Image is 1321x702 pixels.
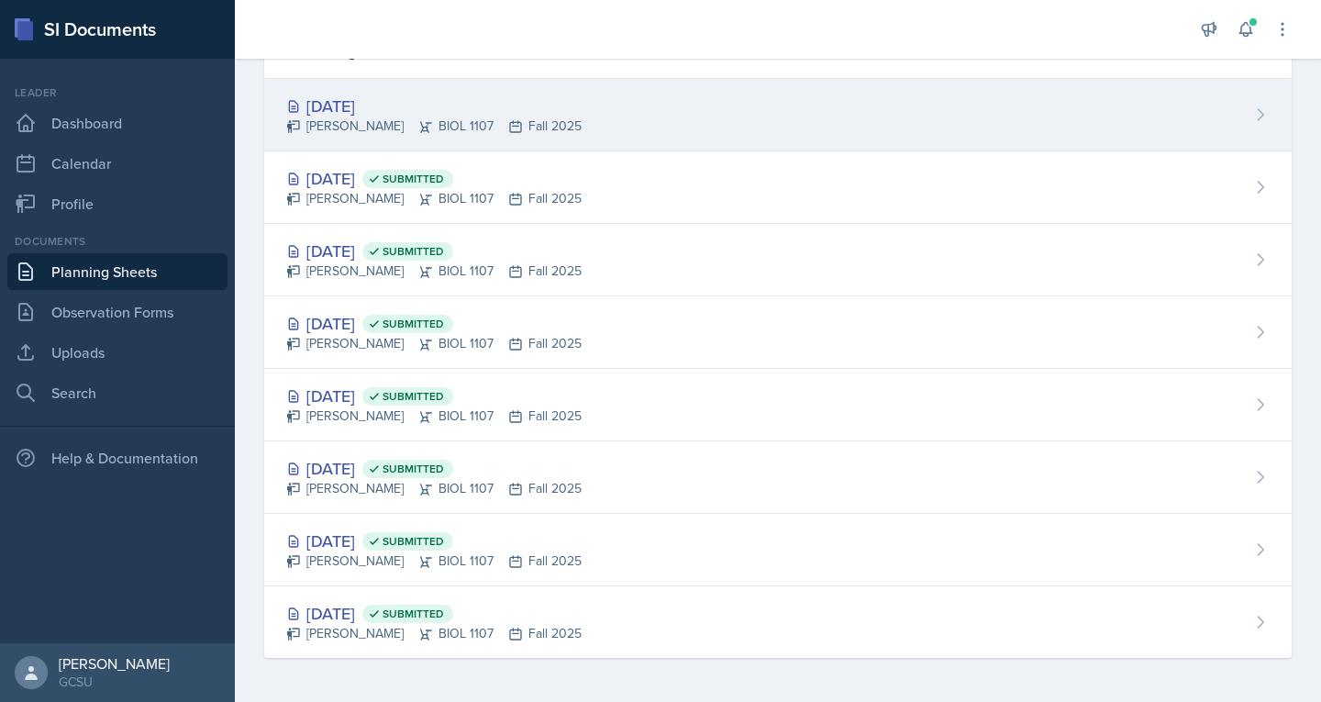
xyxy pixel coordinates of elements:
[383,244,444,259] span: Submitted
[7,253,228,290] a: Planning Sheets
[7,294,228,330] a: Observation Forms
[7,145,228,182] a: Calendar
[286,239,582,263] div: [DATE]
[264,79,1292,151] a: [DATE] [PERSON_NAME]BIOL 1107Fall 2025
[286,117,582,136] div: [PERSON_NAME] BIOL 1107 Fall 2025
[7,185,228,222] a: Profile
[383,534,444,549] span: Submitted
[383,317,444,331] span: Submitted
[286,166,582,191] div: [DATE]
[286,384,582,408] div: [DATE]
[264,441,1292,514] a: [DATE] Submitted [PERSON_NAME]BIOL 1107Fall 2025
[286,529,582,553] div: [DATE]
[286,189,582,208] div: [PERSON_NAME] BIOL 1107 Fall 2025
[59,673,170,691] div: GCSU
[383,172,444,186] span: Submitted
[383,389,444,404] span: Submitted
[286,624,582,643] div: [PERSON_NAME] BIOL 1107 Fall 2025
[286,311,582,336] div: [DATE]
[264,151,1292,224] a: [DATE] Submitted [PERSON_NAME]BIOL 1107Fall 2025
[59,654,170,673] div: [PERSON_NAME]
[264,369,1292,441] a: [DATE] Submitted [PERSON_NAME]BIOL 1107Fall 2025
[7,334,228,371] a: Uploads
[7,440,228,476] div: Help & Documentation
[7,374,228,411] a: Search
[7,233,228,250] div: Documents
[383,462,444,476] span: Submitted
[7,84,228,101] div: Leader
[383,607,444,621] span: Submitted
[7,105,228,141] a: Dashboard
[264,514,1292,586] a: [DATE] Submitted [PERSON_NAME]BIOL 1107Fall 2025
[264,224,1292,296] a: [DATE] Submitted [PERSON_NAME]BIOL 1107Fall 2025
[286,334,582,353] div: [PERSON_NAME] BIOL 1107 Fall 2025
[286,456,582,481] div: [DATE]
[286,552,582,571] div: [PERSON_NAME] BIOL 1107 Fall 2025
[286,479,582,498] div: [PERSON_NAME] BIOL 1107 Fall 2025
[264,586,1292,658] a: [DATE] Submitted [PERSON_NAME]BIOL 1107Fall 2025
[286,407,582,426] div: [PERSON_NAME] BIOL 1107 Fall 2025
[264,296,1292,369] a: [DATE] Submitted [PERSON_NAME]BIOL 1107Fall 2025
[286,262,582,281] div: [PERSON_NAME] BIOL 1107 Fall 2025
[286,94,582,118] div: [DATE]
[286,601,582,626] div: [DATE]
